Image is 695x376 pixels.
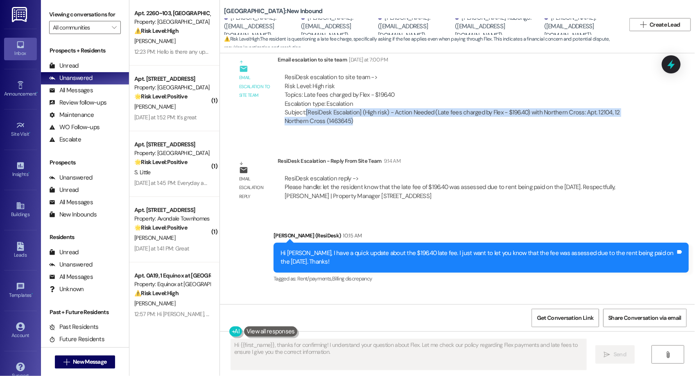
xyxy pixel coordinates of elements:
[224,14,299,40] div: [PERSON_NAME]. ([EMAIL_ADDRESS][DOMAIN_NAME])
[134,300,175,307] span: [PERSON_NAME]
[285,108,641,126] div: Subject: [ResiDesk Escalation] (High risk) - Action Needed (Late fees charged by Flex - $196.40) ...
[49,74,93,82] div: Unanswered
[49,111,94,119] div: Maintenance
[274,273,689,285] div: Tagged as:
[53,21,108,34] input: All communities
[55,355,115,369] button: New Message
[134,224,187,231] strong: 🌟 Risk Level: Positive
[650,21,680,29] span: Create Lead
[49,98,106,107] div: Review follow-ups
[285,174,616,200] div: ResiDesk escalation reply -> Please handle: let the resident know that the late fee of $196.40 wa...
[455,14,542,40] div: [PERSON_NAME] Kabongo. ([EMAIL_ADDRESS][DOMAIN_NAME])
[614,350,626,359] span: Send
[341,231,362,240] div: 10:15 AM
[134,169,151,176] span: S. Little
[49,323,99,331] div: Past Residents
[49,198,93,207] div: All Messages
[382,157,401,165] div: 9:14 AM
[41,46,129,55] div: Prospects + Residents
[224,35,625,52] span: : The resident is questioning a late fee charge, specifically asking if the fee applies even when...
[134,149,210,157] div: Property: [GEOGRAPHIC_DATA]
[134,9,210,18] div: Apt. 2260~103, [GEOGRAPHIC_DATA]
[278,55,647,67] div: Email escalation to site team
[4,239,37,262] a: Leads
[239,73,271,100] div: Email escalation to site team
[629,18,691,31] button: Create Lead
[134,271,210,280] div: Apt. 0A19, 1 Equinox at [GEOGRAPHIC_DATA]
[603,309,687,327] button: Share Conversation via email
[224,7,322,16] b: [GEOGRAPHIC_DATA]: New Inbound
[544,14,619,40] div: [PERSON_NAME]. ([EMAIL_ADDRESS][DOMAIN_NAME])
[134,103,175,110] span: [PERSON_NAME]
[12,7,29,22] img: ResiDesk Logo
[134,114,197,121] div: [DATE] at 1:52 PM: It's great
[49,173,93,182] div: Unanswered
[231,339,586,370] textarea: Hi {{first_name}}, thanks for confirming! I understand your question about Flex. Let me check our...
[36,90,38,96] span: •
[332,275,372,282] span: Billing discrepancy
[281,249,676,267] div: Hi [PERSON_NAME], I have a quick update about the $196.40 late fee. I just want to let you know t...
[49,86,93,95] div: All Messages
[4,199,37,221] a: Buildings
[49,62,79,70] div: Unread
[63,359,70,365] i: 
[32,291,33,297] span: •
[297,275,332,282] span: Rent/payments ,
[4,118,37,141] a: Site Visit •
[134,206,210,214] div: Apt. [STREET_ADDRESS]
[134,245,189,252] div: [DATE] at 1:41 PM: Great
[609,314,681,322] span: Share Conversation via email
[4,320,37,342] a: Account
[285,73,641,108] div: ResiDesk escalation to site team -> Risk Level: High risk Topics: Late fees charged by Flex - $19...
[73,358,106,366] span: New Message
[532,309,599,327] button: Get Conversation Link
[4,159,37,181] a: Insights •
[134,27,179,34] strong: ⚠️ Risk Level: High
[595,345,635,364] button: Send
[28,170,29,176] span: •
[665,351,671,358] i: 
[49,335,104,344] div: Future Residents
[604,351,610,358] i: 
[134,18,210,26] div: Property: [GEOGRAPHIC_DATA]
[278,157,647,168] div: ResiDesk Escalation - Reply From Site Team
[134,289,179,297] strong: ⚠️ Risk Level: High
[4,38,37,60] a: Inbox
[224,36,259,42] strong: ⚠️ Risk Level: High
[49,210,97,219] div: New Inbounds
[239,175,271,201] div: Email escalation reply
[274,231,689,243] div: [PERSON_NAME] (ResiDesk)
[347,55,388,64] div: [DATE] at 7:00 PM
[4,280,37,302] a: Templates •
[112,24,117,31] i: 
[301,14,376,40] div: [PERSON_NAME]. ([EMAIL_ADDRESS][DOMAIN_NAME])
[134,75,210,83] div: Apt. [STREET_ADDRESS]
[134,214,210,223] div: Property: Avondale Townhomes
[49,135,81,144] div: Escalate
[378,14,453,40] div: [PERSON_NAME]. ([EMAIL_ADDRESS][DOMAIN_NAME])
[134,48,398,55] div: 12:23 PM: Hello is there any update. Can I request the early termination by myself again? On the ...
[134,179,220,187] div: [DATE] at 1:45 PM: Everyday and yes
[134,280,210,289] div: Property: Equinox at [GEOGRAPHIC_DATA]
[134,234,175,242] span: [PERSON_NAME]
[134,158,187,166] strong: 🌟 Risk Level: Positive
[41,233,129,242] div: Residents
[537,314,593,322] span: Get Conversation Link
[29,130,31,136] span: •
[134,140,210,149] div: Apt. [STREET_ADDRESS]
[49,8,121,21] label: Viewing conversations for
[49,248,79,257] div: Unread
[134,83,210,92] div: Property: [GEOGRAPHIC_DATA]
[49,123,100,132] div: WO Follow-ups
[134,37,175,45] span: [PERSON_NAME]
[49,285,84,294] div: Unknown
[41,308,129,317] div: Past + Future Residents
[49,186,79,194] div: Unread
[640,21,646,28] i: 
[49,260,93,269] div: Unanswered
[41,158,129,167] div: Prospects
[49,273,93,281] div: All Messages
[134,93,187,100] strong: 🌟 Risk Level: Positive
